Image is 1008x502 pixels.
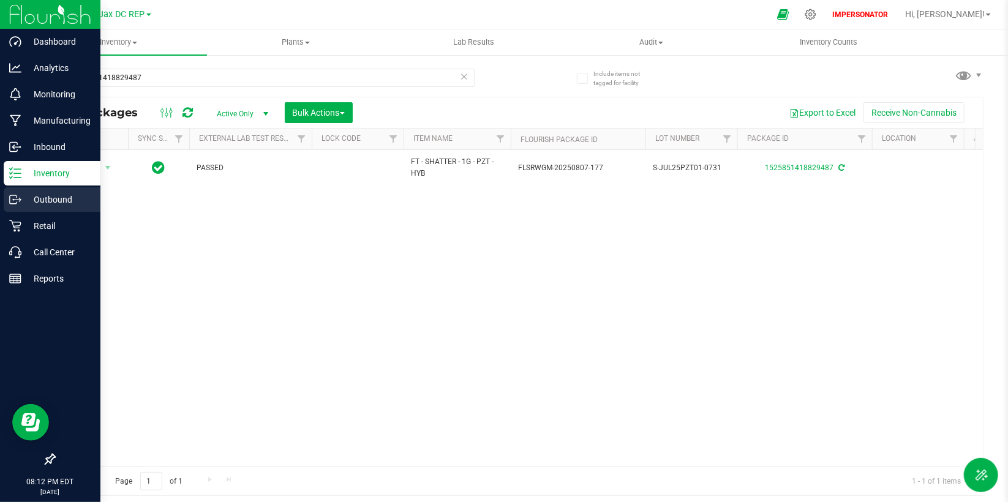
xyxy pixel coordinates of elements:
[6,487,95,496] p: [DATE]
[863,102,965,123] button: Receive Non-Cannabis
[322,134,361,143] a: Lock Code
[9,193,21,206] inline-svg: Outbound
[413,134,453,143] a: Item Name
[21,34,95,49] p: Dashboard
[285,102,353,123] button: Bulk Actions
[837,163,844,172] span: Sync from Compliance System
[9,114,21,127] inline-svg: Manufacturing
[803,9,818,20] div: Manage settings
[437,37,511,48] span: Lab Results
[9,272,21,285] inline-svg: Reports
[64,106,150,119] span: All Packages
[152,159,165,176] span: In Sync
[491,129,511,149] a: Filter
[6,476,95,487] p: 08:12 PM EDT
[29,29,207,55] a: Inventory
[562,29,740,55] a: Audit
[882,134,916,143] a: Location
[385,29,562,55] a: Lab Results
[827,9,893,20] p: IMPERSONATOR
[964,458,998,492] button: Toggle Menu
[765,163,833,172] a: 1525851418829487
[653,162,730,174] span: S-JUL25PZT01-0731
[781,102,863,123] button: Export to Excel
[21,166,95,181] p: Inventory
[199,134,295,143] a: External Lab Test Result
[518,162,638,174] span: FLSRWGM-20250807-177
[105,472,193,491] span: Page of 1
[100,159,116,176] span: select
[21,140,95,154] p: Inbound
[852,129,872,149] a: Filter
[208,37,384,48] span: Plants
[9,246,21,258] inline-svg: Call Center
[21,192,95,207] p: Outbound
[740,29,918,55] a: Inventory Counts
[291,129,312,149] a: Filter
[593,69,655,88] span: Include items not tagged for facility
[784,37,874,48] span: Inventory Counts
[9,141,21,153] inline-svg: Inbound
[54,69,475,87] input: Search Package ID, Item Name, SKU, Lot or Part Number...
[902,472,971,490] span: 1 - 1 of 1 items
[21,113,95,128] p: Manufacturing
[411,156,503,179] span: FT - SHATTER - 1G - PZT - HYB
[944,129,964,149] a: Filter
[747,134,789,143] a: Package ID
[974,134,992,143] a: Area
[563,37,739,48] span: Audit
[9,36,21,48] inline-svg: Dashboard
[293,108,345,118] span: Bulk Actions
[12,404,49,441] iframe: Resource center
[21,245,95,260] p: Call Center
[197,162,304,174] span: PASSED
[29,37,207,48] span: Inventory
[21,61,95,75] p: Analytics
[138,134,185,143] a: Sync Status
[9,88,21,100] inline-svg: Monitoring
[9,220,21,232] inline-svg: Retail
[21,87,95,102] p: Monitoring
[140,472,162,491] input: 1
[383,129,404,149] a: Filter
[655,134,699,143] a: Lot Number
[21,219,95,233] p: Retail
[9,62,21,74] inline-svg: Analytics
[99,9,145,20] span: Jax DC REP
[169,129,189,149] a: Filter
[21,271,95,286] p: Reports
[717,129,737,149] a: Filter
[521,135,598,144] a: Flourish Package ID
[460,69,468,84] span: Clear
[207,29,385,55] a: Plants
[9,167,21,179] inline-svg: Inventory
[905,9,985,19] span: Hi, [PERSON_NAME]!
[769,2,797,26] span: Open Ecommerce Menu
